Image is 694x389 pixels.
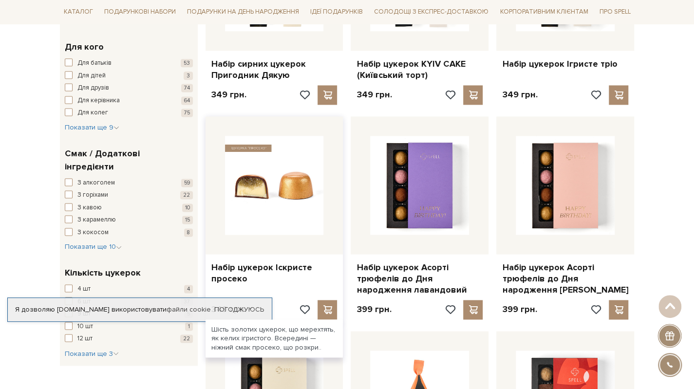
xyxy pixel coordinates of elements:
[65,123,119,132] button: Показати ще 9
[65,284,193,294] button: 4 шт 4
[77,284,91,294] span: 4 шт
[356,304,391,315] p: 399 грн.
[496,5,592,20] a: Корпоративним клієнтам
[8,305,272,314] div: Я дозволяю [DOMAIN_NAME] використовувати
[306,5,367,20] a: Ідеї подарунків
[77,203,102,213] span: З кавою
[65,147,190,173] span: Смак / Додаткові інгредієнти
[595,5,634,20] a: Про Spell
[181,179,193,187] span: 59
[181,109,193,117] span: 75
[65,228,193,238] button: З кокосом 8
[77,83,109,93] span: Для друзів
[183,5,303,20] a: Подарунки на День народження
[65,322,193,332] button: 10 шт 1
[180,334,193,343] span: 22
[211,89,246,100] p: 349 грн.
[77,215,116,225] span: З карамеллю
[77,178,115,188] span: З алкоголем
[77,322,93,332] span: 10 шт
[65,108,193,118] button: Для колег 75
[65,203,193,213] button: З кавою 10
[65,178,193,188] button: З алкоголем 59
[502,58,628,70] a: Набір цукерок Ігристе тріо
[77,334,93,344] span: 12 шт
[65,71,193,81] button: Для дітей 3
[65,242,122,252] button: Показати ще 10
[100,5,180,20] a: Подарункові набори
[206,319,343,358] div: Шість золотих цукерок, що мерехтять, як келих ігристого. Всередині — ніжний смак просеко, що розк...
[65,40,104,54] span: Для кого
[356,58,483,81] a: Набір цукерок KYIV CAKE (Київський торт)
[65,349,119,357] span: Показати ще 3
[211,58,338,81] a: Набір сирних цукерок Пригодник Дякую
[60,5,97,20] a: Каталог
[181,84,193,92] span: 74
[77,228,109,238] span: З кокосом
[65,190,193,200] button: З горіхами 22
[214,305,264,314] a: Погоджуюсь
[77,297,91,307] span: 6 шт
[502,262,628,296] a: Набір цукерок Асорті трюфелів до Дня народження [PERSON_NAME]
[65,242,122,251] span: Показати ще 10
[181,96,193,105] span: 64
[185,322,193,331] span: 1
[77,190,108,200] span: З горіхами
[225,136,324,235] img: Набір цукерок Іскристе просеко
[182,216,193,224] span: 15
[65,123,119,131] span: Показати ще 9
[180,191,193,199] span: 22
[77,71,106,81] span: Для дітей
[184,72,193,80] span: 3
[65,266,141,279] span: Кількість цукерок
[184,228,193,237] span: 8
[65,96,193,106] button: Для керівника 64
[65,334,193,344] button: 12 шт 22
[181,59,193,67] span: 53
[182,204,193,212] span: 10
[77,108,108,118] span: Для колег
[211,262,338,285] a: Набір цукерок Іскристе просеко
[370,4,492,20] a: Солодощі з експрес-доставкою
[65,215,193,225] button: З карамеллю 15
[77,58,112,68] span: Для батьків
[184,285,193,293] span: 4
[65,83,193,93] button: Для друзів 74
[65,297,193,307] button: 6 шт 37
[356,262,483,296] a: Набір цукерок Асорті трюфелів до Дня народження лавандовий
[65,58,193,68] button: Для батьків 53
[77,96,120,106] span: Для керівника
[167,305,211,314] a: файли cookie
[65,349,119,358] button: Показати ще 3
[356,89,392,100] p: 349 грн.
[502,304,537,315] p: 399 грн.
[502,89,537,100] p: 349 грн.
